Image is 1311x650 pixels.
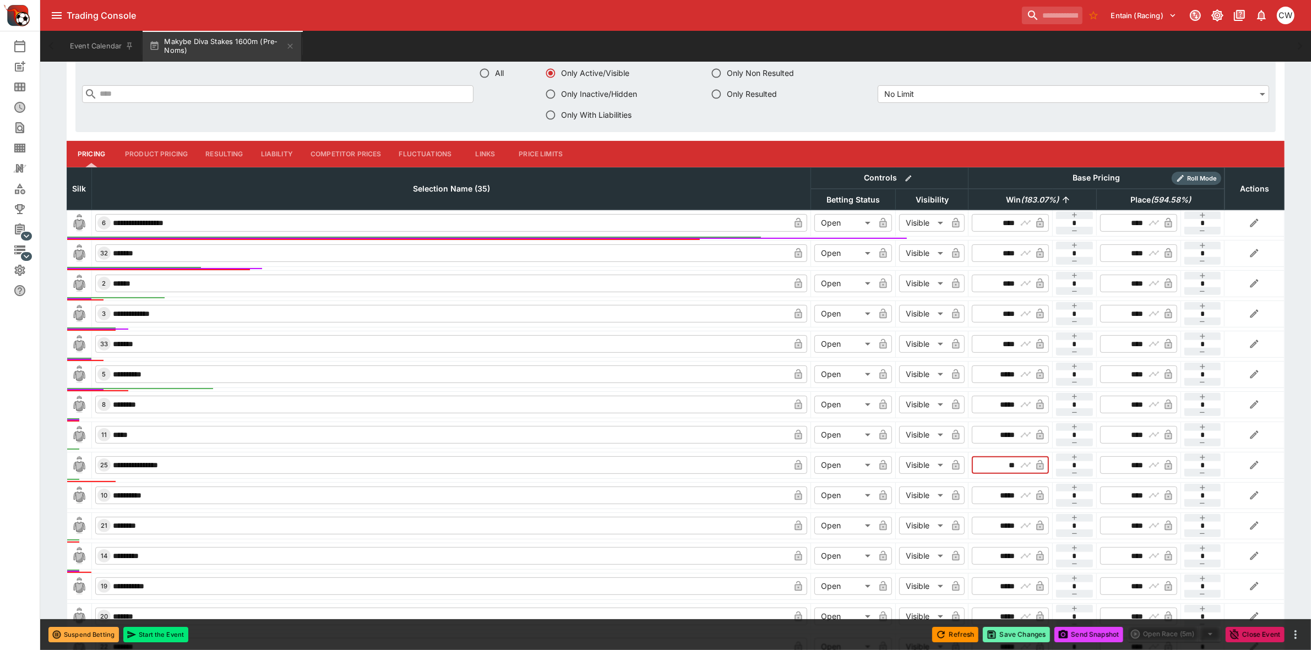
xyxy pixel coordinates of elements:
[899,487,947,504] div: Visible
[98,461,110,469] span: 25
[899,456,947,474] div: Visible
[899,396,947,413] div: Visible
[904,193,961,206] span: Visibility
[1274,3,1298,28] button: Christopher Winter
[390,141,461,167] button: Fluctuations
[98,340,110,348] span: 33
[123,627,188,642] button: Start the Event
[814,487,874,504] div: Open
[561,67,629,79] span: Only Active/Visible
[70,244,88,262] img: blank-silk.png
[3,2,30,29] img: PriceKinetics Logo
[983,627,1050,642] button: Save Changes
[1277,7,1294,24] div: Christopher Winter
[814,517,874,534] div: Open
[13,60,44,73] div: New Event
[1151,193,1191,206] em: ( 594.58 %)
[561,109,632,121] span: Only With Liabilities
[899,608,947,625] div: Visible
[13,162,44,175] div: Nexus Entities
[99,582,110,590] span: 19
[994,193,1071,206] span: Win(183.07%)
[1172,172,1221,185] div: Show/hide Price Roll mode configuration.
[99,431,109,439] span: 11
[70,365,88,383] img: blank-silk.png
[510,141,572,167] button: Price Limits
[252,141,302,167] button: Liability
[70,214,88,232] img: blank-silk.png
[70,547,88,565] img: blank-silk.png
[899,426,947,444] div: Visible
[899,275,947,292] div: Visible
[814,608,874,625] div: Open
[70,426,88,444] img: blank-silk.png
[13,80,44,94] div: Meetings
[302,141,390,167] button: Competitor Prices
[727,67,794,79] span: Only Non Resulted
[932,627,978,642] button: Refresh
[1289,628,1302,641] button: more
[814,244,874,262] div: Open
[67,10,1018,21] div: Trading Console
[13,284,44,297] div: Help & Support
[197,141,252,167] button: Resulting
[1069,171,1125,185] div: Base Pricing
[98,613,110,620] span: 20
[99,552,110,560] span: 14
[100,280,108,287] span: 2
[100,401,108,408] span: 8
[727,88,777,100] span: Only Resulted
[48,627,119,642] button: Suspend Betting
[70,517,88,534] img: blank-silk.png
[143,31,301,62] button: Makybe Diva Stakes 1600m (Pre-Noms)
[899,517,947,534] div: Visible
[1226,627,1285,642] button: Close Event
[13,101,44,114] div: Futures
[814,275,874,292] div: Open
[47,6,67,25] button: open drawer
[899,547,947,565] div: Visible
[100,370,108,378] span: 5
[99,491,110,499] span: 10
[116,141,197,167] button: Product Pricing
[70,608,88,625] img: blank-silk.png
[811,167,969,189] th: Controls
[460,141,510,167] button: Links
[899,577,947,595] div: Visible
[1185,6,1205,25] button: Connected to PK
[67,167,92,210] th: Silk
[70,487,88,504] img: blank-silk.png
[1128,626,1221,642] div: split button
[13,264,44,277] div: System Settings
[1105,7,1183,24] button: Select Tenant
[13,141,44,155] div: Template Search
[899,244,947,262] div: Visible
[1183,174,1221,183] span: Roll Mode
[1225,167,1284,210] th: Actions
[13,40,44,53] div: Event Calendar
[100,219,108,227] span: 6
[99,522,110,529] span: 21
[899,214,947,232] div: Visible
[13,121,44,134] div: Search
[901,171,916,185] button: Bulk edit
[13,243,44,256] div: Infrastructure
[495,67,504,79] span: All
[1085,7,1102,24] button: No Bookmarks
[13,203,44,216] div: Tournaments
[899,305,947,323] div: Visible
[70,305,88,323] img: blank-silk.png
[814,193,892,206] span: Betting Status
[70,275,88,292] img: blank-silk.png
[1021,193,1059,206] em: ( 183.07 %)
[878,85,1269,103] div: No Limit
[67,141,116,167] button: Pricing
[814,365,874,383] div: Open
[814,305,874,323] div: Open
[1054,627,1123,642] button: Send Snapshot
[70,335,88,353] img: blank-silk.png
[13,223,44,236] div: Management
[814,426,874,444] div: Open
[561,88,637,100] span: Only Inactive/Hidden
[814,456,874,474] div: Open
